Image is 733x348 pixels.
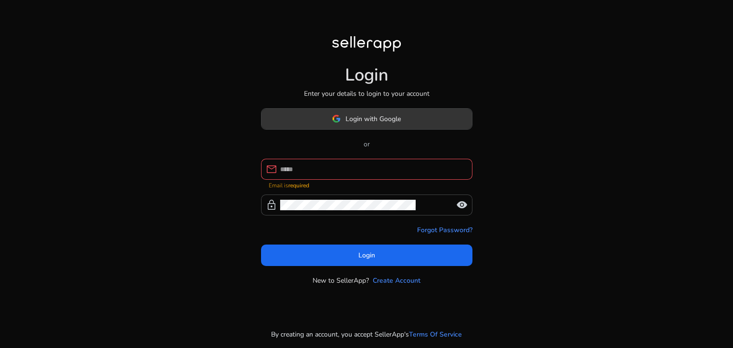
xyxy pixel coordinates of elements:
h1: Login [345,65,388,85]
a: Create Account [373,276,420,286]
p: New to SellerApp? [313,276,369,286]
span: visibility [456,199,468,211]
a: Terms Of Service [409,329,462,339]
span: Login with Google [346,114,401,124]
button: Login [261,245,472,266]
img: google-logo.svg [332,114,341,123]
strong: required [288,182,309,189]
button: Login with Google [261,108,472,130]
p: Enter your details to login to your account [304,89,429,99]
span: Login [358,250,375,260]
mat-error: Email is [269,180,465,190]
span: mail [266,164,277,175]
a: Forgot Password? [417,225,472,235]
span: lock [266,199,277,211]
p: or [261,139,472,149]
